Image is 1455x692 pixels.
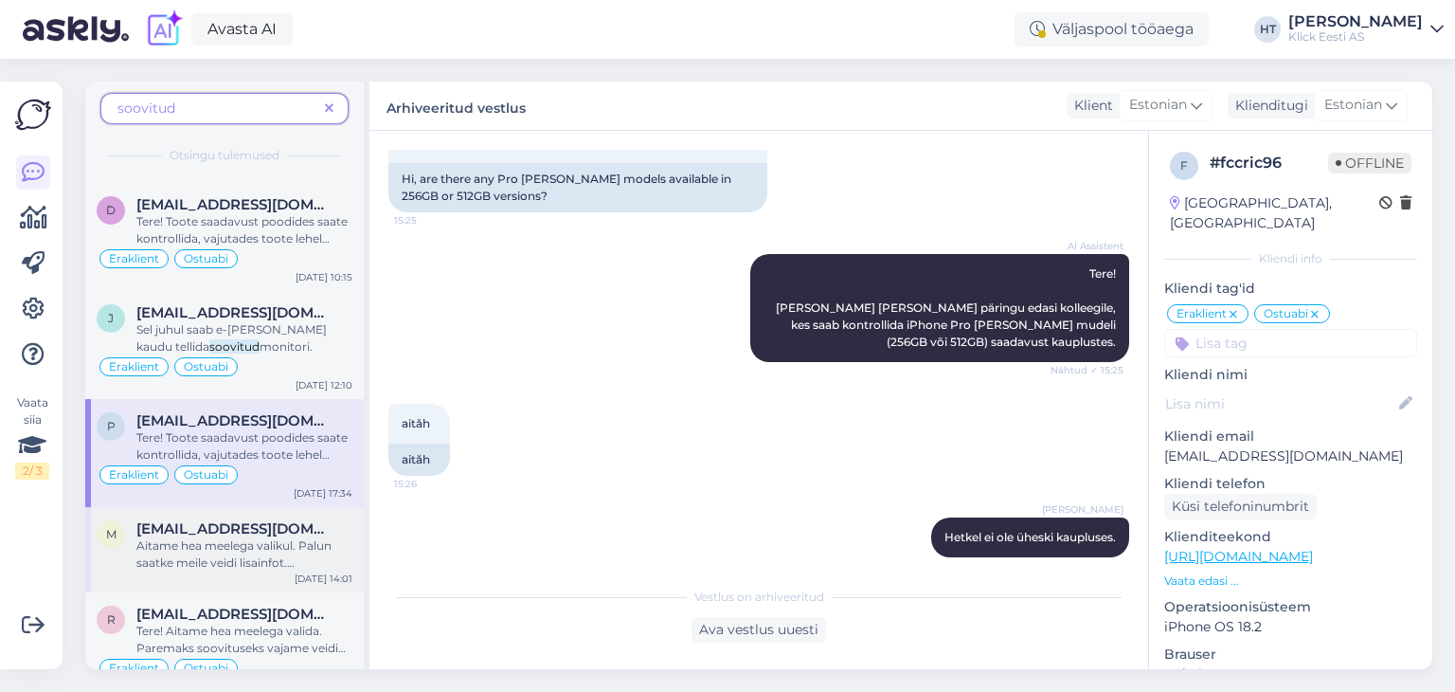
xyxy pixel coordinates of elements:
[15,394,49,480] div: Vaata siia
[184,469,228,481] span: Ostuabi
[1288,14,1444,45] a: [PERSON_NAME]Klick Eesti AS
[109,253,159,264] span: Eraklient
[136,430,348,496] span: Tere! Toote saadavust poodides saate kontrollida, vajutades toote lehel "Saadavus poodides" nupul...
[388,163,767,212] div: Hi, are there any Pro [PERSON_NAME] models available in 256GB or 512GB versions?
[1164,617,1417,637] p: iPhone OS 18.2
[1042,502,1123,517] span: [PERSON_NAME]
[107,419,116,433] span: p
[1164,250,1417,267] div: Kliendi info
[394,213,465,228] span: 15:25
[1164,427,1417,446] p: Kliendi email
[1164,365,1417,385] p: Kliendi nimi
[1170,193,1379,233] div: [GEOGRAPHIC_DATA], [GEOGRAPHIC_DATA]
[386,93,526,118] label: Arhiveeritud vestlus
[1228,96,1308,116] div: Klienditugi
[1164,329,1417,357] input: Lisa tag
[136,322,327,354] span: Sel juhul saab e-[PERSON_NAME] kaudu tellida
[15,463,49,480] div: 2 / 3
[1254,16,1281,43] div: HT
[388,444,450,476] div: aitǎh
[402,416,430,430] span: aitǎh
[1288,29,1423,45] div: Klick Eesti AS
[296,270,352,284] div: [DATE] 10:15
[117,100,175,117] span: soovitud
[1164,573,1417,590] p: Vaata edasi ...
[1328,153,1411,173] span: Offline
[260,339,313,354] span: monitori.
[1164,597,1417,617] p: Operatsioonisüsteem
[1210,152,1328,174] div: # fccric96
[694,589,824,606] span: Vestlus on arhiveeritud
[1164,645,1417,665] p: Brauser
[109,361,159,373] span: Eraklient
[136,412,333,429] span: pqtrickss@gmail.com
[944,530,1116,544] span: Hetkel ei ole üheski kaupluses.
[1051,363,1123,377] span: Nähtud ✓ 15:25
[106,203,116,217] span: d
[1180,158,1188,173] span: f
[1324,95,1382,116] span: Estonian
[692,617,826,643] div: Ava vestlus uuesti
[170,147,279,164] span: Otsingu tulemused
[295,572,352,586] div: [DATE] 14:01
[1164,665,1417,684] p: Safari 18.2
[1164,446,1417,466] p: [EMAIL_ADDRESS][DOMAIN_NAME]
[1264,308,1308,319] span: Ostuabi
[108,311,114,325] span: j
[1164,474,1417,494] p: Kliendi telefon
[1067,96,1113,116] div: Klient
[184,361,228,373] span: Ostuabi
[136,304,333,321] span: janek.korgmaa@gmail.com
[1177,308,1227,319] span: Eraklient
[1052,239,1123,253] span: AI Assistent
[1288,14,1423,29] div: [PERSON_NAME]
[1164,527,1417,547] p: Klienditeekond
[1165,393,1395,414] input: Lisa nimi
[107,612,116,627] span: r
[1164,494,1317,519] div: Küsi telefoninumbrit
[776,266,1119,349] span: Tere! [PERSON_NAME] [PERSON_NAME] päringu edasi kolleegile, kes saab kontrollida iPhone Pro [PERS...
[136,196,333,213] span: deemsongt@gmail.com
[106,527,117,541] span: M
[1129,95,1187,116] span: Estonian
[184,663,228,674] span: Ostuabi
[1164,279,1417,299] p: Kliendi tag'id
[15,97,51,133] img: Askly Logo
[294,486,352,501] div: [DATE] 17:34
[109,663,159,674] span: Eraklient
[136,520,333,537] span: Musi37@mail.ee
[191,13,293,46] a: Avasta AI
[109,469,159,481] span: Eraklient
[1052,558,1123,573] span: 15:28
[136,214,348,280] span: Tere! Toote saadavust poodides saate kontrollida, vajutades toote lehel "Saadavus poodides" nupul...
[209,339,260,354] mark: soovitud
[136,606,333,623] span: ratsep.annika1995@gmail.com
[1164,548,1313,565] a: [URL][DOMAIN_NAME]
[184,253,228,264] span: Ostuabi
[1015,12,1209,46] div: Väljaspool tööaega
[394,477,465,491] span: 15:26
[296,378,352,392] div: [DATE] 12:10
[144,9,184,49] img: explore-ai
